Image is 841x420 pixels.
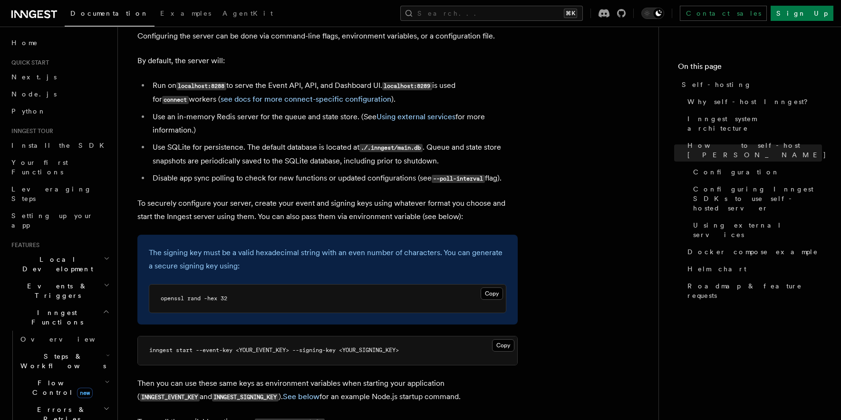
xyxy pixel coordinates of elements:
[160,10,211,17] span: Examples
[8,59,49,67] span: Quick start
[17,378,105,397] span: Flow Control
[492,339,514,352] button: Copy
[8,251,112,277] button: Local Development
[11,142,110,149] span: Install the SDK
[212,393,279,401] code: INNGEST_SIGNING_KEY
[283,392,319,401] a: See below
[17,374,112,401] button: Flow Controlnew
[687,97,814,106] span: Why self-host Inngest?
[8,207,112,234] a: Setting up your app
[481,287,503,300] button: Copy
[150,110,518,137] li: Use an in-memory Redis server for the queue and state store. (See for more information.)
[137,377,518,404] p: Then you can use these same keys as environment variables when starting your application ( and )....
[8,241,39,249] span: Features
[377,112,455,121] a: Using external services
[689,163,822,181] a: Configuration
[8,68,112,86] a: Next.js
[150,172,518,185] li: Disable app sync polling to check for new functions or updated configurations (see flag).
[150,141,518,168] li: Use SQLite for persistence. The default database is located at . Queue and state store snapshots ...
[8,281,104,300] span: Events & Triggers
[162,96,189,104] code: connect
[359,144,423,152] code: ./.inngest/main.db
[687,114,822,133] span: Inngest system architecture
[11,73,57,81] span: Next.js
[8,103,112,120] a: Python
[20,335,118,343] span: Overview
[382,82,432,90] code: localhost:8289
[693,184,822,213] span: Configuring Inngest SDKs to use self-hosted server
[8,127,53,135] span: Inngest tour
[149,347,399,353] span: inngest start --event-key <YOUR_EVENT_KEY> --signing-key <YOUR_SIGNING_KEY>
[687,141,827,160] span: How to self-host [PERSON_NAME]
[641,8,664,19] button: Toggle dark mode
[17,348,112,374] button: Steps & Workflows
[150,79,518,106] li: Run on to serve the Event API, API, and Dashboard UI. is used for workers ( ).
[693,167,780,177] span: Configuration
[11,107,46,115] span: Python
[400,6,583,21] button: Search...⌘K
[222,10,273,17] span: AgentKit
[137,29,518,43] p: Configuring the server can be done via command-line flags, environment variables, or a configurat...
[684,260,822,277] a: Helm chart
[8,181,112,207] a: Leveraging Steps
[564,9,577,18] kbd: ⌘K
[687,281,822,300] span: Roadmap & feature requests
[684,243,822,260] a: Docker compose example
[682,80,752,89] span: Self-hosting
[149,246,506,273] p: The signing key must be a valid hexadecimal string with an even number of characters. You can gen...
[140,393,200,401] code: INNGEST_EVENT_KEY
[221,95,391,104] a: see docs for more connect-specific configuration
[176,82,226,90] code: localhost:8288
[687,264,746,274] span: Helm chart
[8,137,112,154] a: Install the SDK
[77,388,93,398] span: new
[161,295,227,302] span: openssl rand -hex 32
[155,3,217,26] a: Examples
[8,308,103,327] span: Inngest Functions
[684,93,822,110] a: Why self-host Inngest?
[65,3,155,27] a: Documentation
[17,352,106,371] span: Steps & Workflows
[689,217,822,243] a: Using external services
[137,197,518,223] p: To securely configure your server, create your event and signing keys using whatever format you c...
[217,3,279,26] a: AgentKit
[680,6,767,21] a: Contact sales
[684,277,822,304] a: Roadmap & feature requests
[687,247,818,257] span: Docker compose example
[11,90,57,98] span: Node.js
[771,6,833,21] a: Sign Up
[693,220,822,239] span: Using external services
[689,181,822,217] a: Configuring Inngest SDKs to use self-hosted server
[11,185,92,202] span: Leveraging Steps
[8,255,104,274] span: Local Development
[678,61,822,76] h4: On this page
[11,212,93,229] span: Setting up your app
[17,331,112,348] a: Overview
[70,10,149,17] span: Documentation
[8,34,112,51] a: Home
[8,86,112,103] a: Node.js
[8,304,112,331] button: Inngest Functions
[11,159,68,176] span: Your first Functions
[8,277,112,304] button: Events & Triggers
[678,76,822,93] a: Self-hosting
[8,154,112,181] a: Your first Functions
[432,175,485,183] code: --poll-interval
[684,110,822,137] a: Inngest system architecture
[137,54,518,67] p: By default, the server will:
[11,38,38,48] span: Home
[684,137,822,163] a: How to self-host [PERSON_NAME]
